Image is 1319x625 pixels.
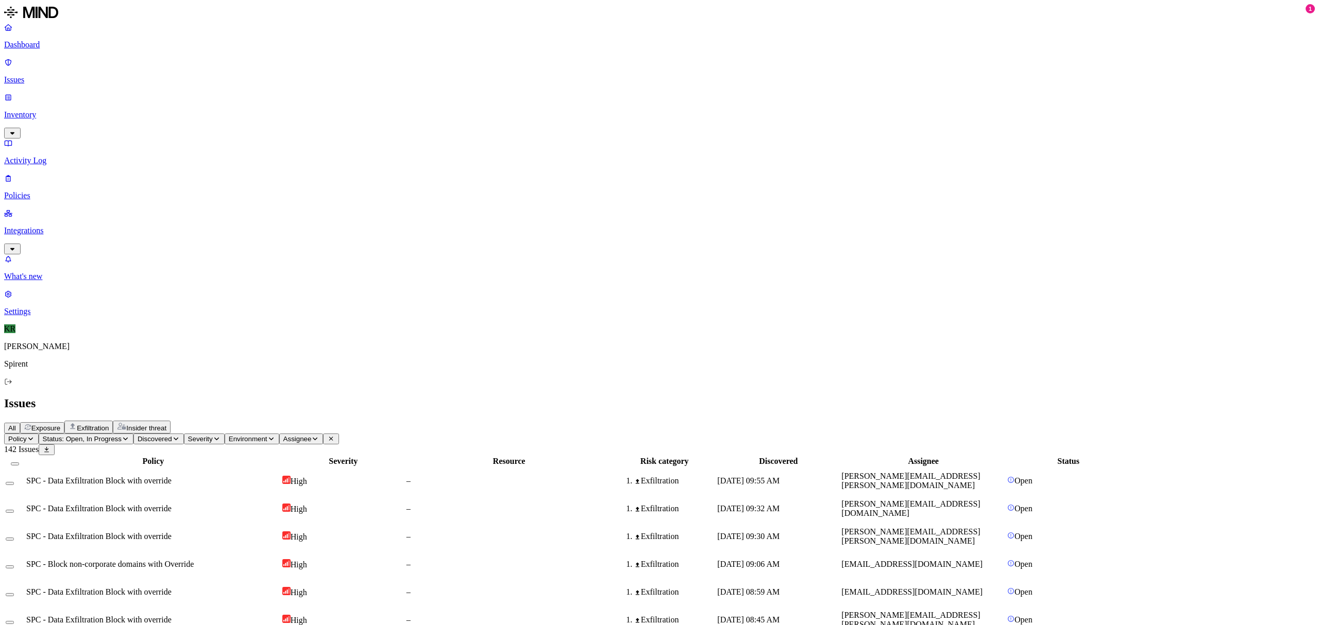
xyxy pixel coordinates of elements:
span: – [407,504,411,513]
span: Open [1014,476,1033,485]
img: severity-high.svg [282,531,291,540]
img: severity-high.svg [282,615,291,623]
a: Dashboard [4,23,1315,49]
p: Dashboard [4,40,1315,49]
span: Status: Open, In Progress [43,435,122,443]
button: Select row [6,537,14,541]
span: [EMAIL_ADDRESS][DOMAIN_NAME] [841,560,983,568]
a: Activity Log [4,138,1315,165]
div: Status [1007,457,1129,466]
img: severity-high.svg [282,559,291,567]
span: High [291,588,307,597]
a: Policies [4,173,1315,200]
span: High [291,532,307,541]
span: SPC - Data Exfiltration Block with override [26,532,172,541]
img: status-open.svg [1007,560,1014,567]
a: Settings [4,289,1315,316]
span: High [291,505,307,513]
span: [DATE] 09:06 AM [717,560,780,568]
span: – [407,560,411,568]
span: KR [4,324,15,333]
div: Exfiltration [634,532,715,541]
span: SPC - Data Exfiltration Block with override [26,504,172,513]
span: 142 Issues [4,445,39,454]
div: Assignee [841,457,1005,466]
button: Select row [6,621,14,624]
a: Integrations [4,209,1315,253]
div: Discovered [717,457,839,466]
span: Severity [188,435,213,443]
span: [PERSON_NAME][EMAIL_ADDRESS][DOMAIN_NAME] [841,499,980,517]
span: – [407,532,411,541]
img: severity-high.svg [282,587,291,595]
span: High [291,560,307,569]
p: Inventory [4,110,1315,119]
div: Exfiltration [634,476,715,485]
span: Insider threat [126,424,166,432]
span: [PERSON_NAME][EMAIL_ADDRESS][PERSON_NAME][DOMAIN_NAME] [841,527,980,545]
span: Open [1014,532,1033,541]
div: Policy [26,457,280,466]
a: What's new [4,254,1315,281]
span: High [291,477,307,485]
span: SPC - Data Exfiltration Block with override [26,615,172,624]
span: Exfiltration [77,424,109,432]
span: Open [1014,560,1033,568]
span: – [407,476,411,485]
img: status-open.svg [1007,587,1014,595]
p: Issues [4,75,1315,84]
p: Integrations [4,226,1315,235]
a: MIND [4,4,1315,23]
span: [DATE] 09:55 AM [717,476,780,485]
span: Exposure [31,424,60,432]
span: [DATE] 09:30 AM [717,532,780,541]
button: Select row [6,510,14,513]
span: Environment [229,435,267,443]
p: Spirent [4,359,1315,369]
a: Inventory [4,93,1315,137]
span: [DATE] 08:45 AM [717,615,780,624]
span: – [407,615,411,624]
button: Select all [11,462,19,465]
div: 1 [1306,4,1315,13]
span: [PERSON_NAME][EMAIL_ADDRESS][PERSON_NAME][DOMAIN_NAME] [841,472,980,490]
img: severity-high.svg [282,504,291,512]
span: [DATE] 09:32 AM [717,504,780,513]
span: Discovered [138,435,172,443]
img: status-open.svg [1007,615,1014,622]
h2: Issues [4,396,1315,410]
span: Open [1014,587,1033,596]
span: Policy [8,435,27,443]
span: Open [1014,615,1033,624]
span: Assignee [283,435,312,443]
span: [DATE] 08:59 AM [717,587,780,596]
img: severity-high.svg [282,476,291,484]
div: Severity [282,457,404,466]
button: Select row [6,482,14,485]
span: Open [1014,504,1033,513]
span: All [8,424,16,432]
span: [EMAIL_ADDRESS][DOMAIN_NAME] [841,587,983,596]
img: status-open.svg [1007,504,1014,511]
div: Exfiltration [634,587,715,597]
p: Activity Log [4,156,1315,165]
div: Exfiltration [634,560,715,569]
img: status-open.svg [1007,476,1014,483]
span: High [291,616,307,624]
span: – [407,587,411,596]
div: Resource [407,457,612,466]
span: SPC - Data Exfiltration Block with override [26,587,172,596]
div: Exfiltration [634,504,715,513]
img: status-open.svg [1007,532,1014,539]
span: SPC - Data Exfiltration Block with override [26,476,172,485]
span: SPC - Block non-corporate domains with Override [26,560,194,568]
img: MIND [4,4,58,21]
button: Select row [6,593,14,596]
p: Settings [4,307,1315,316]
p: Policies [4,191,1315,200]
p: What's new [4,272,1315,281]
div: Exfiltration [634,615,715,624]
a: Issues [4,58,1315,84]
div: Risk category [614,457,715,466]
button: Select row [6,565,14,568]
